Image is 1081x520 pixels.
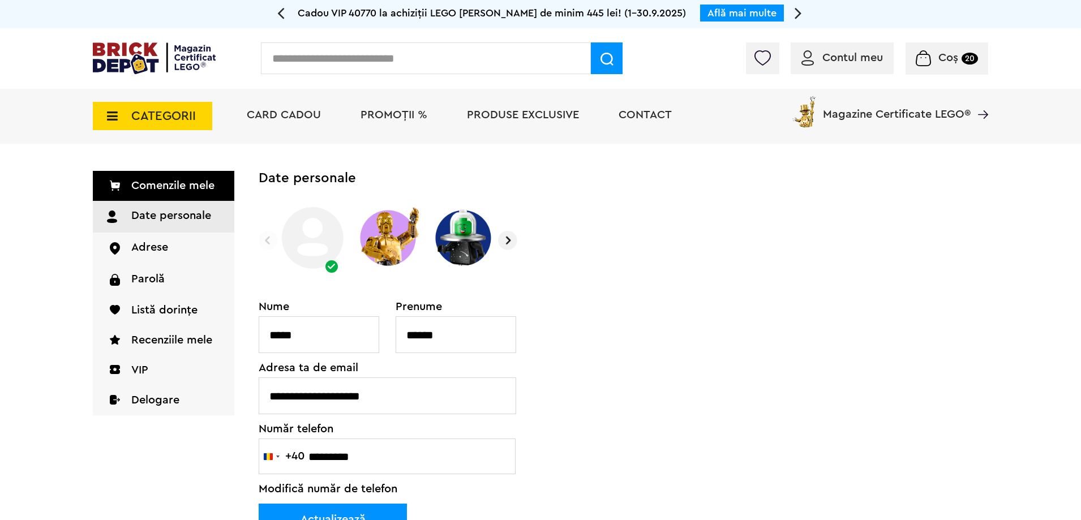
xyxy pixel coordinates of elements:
[259,483,397,495] span: Modifică număr de telefon
[467,109,579,121] a: Produse exclusive
[971,94,988,105] a: Magazine Certificate LEGO®
[823,94,971,120] span: Magazine Certificate LEGO®
[93,264,234,295] a: Parolă
[93,233,234,264] a: Adrese
[93,295,234,325] a: Listă dorințe
[259,362,517,373] label: Adresa ta de email
[707,8,777,18] a: Află mai multe
[247,109,321,121] a: Card Cadou
[259,171,988,186] h2: Date personale
[619,109,672,121] a: Contact
[938,52,958,63] span: Coș
[962,53,978,65] small: 20
[93,355,234,385] a: VIP
[801,52,883,63] a: Contul meu
[822,52,883,63] span: Contul meu
[259,301,380,312] label: Nume
[131,110,196,122] span: CATEGORII
[298,8,686,18] span: Cadou VIP 40770 la achiziții LEGO [PERSON_NAME] de minim 445 lei! (1-30.9.2025)
[396,301,517,312] label: Prenume
[361,109,427,121] a: PROMOȚII %
[93,385,234,415] a: Delogare
[93,325,234,355] a: Recenziile mele
[93,201,234,233] a: Date personale
[93,171,234,201] a: Comenzile mele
